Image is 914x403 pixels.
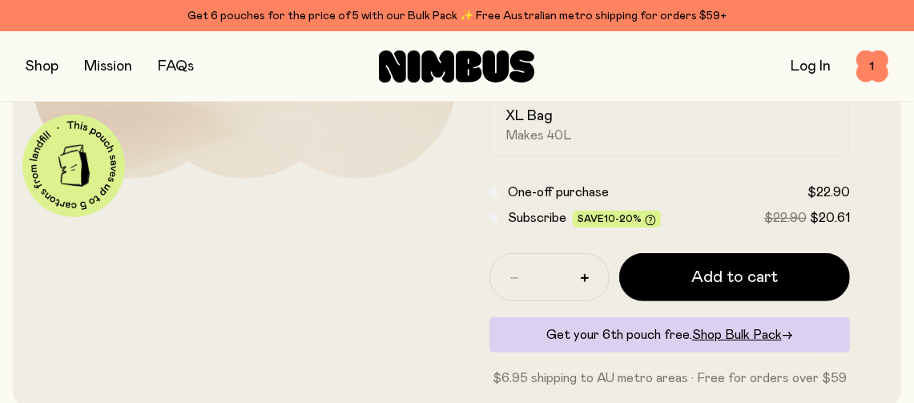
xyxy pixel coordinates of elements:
button: 1 [856,50,888,83]
a: Log In [791,59,831,74]
div: Get your 6th pouch free. [489,317,851,353]
span: $20.61 [810,212,850,224]
span: $22.90 [807,186,850,199]
span: Makes 40L [506,127,573,143]
span: 10-20% [604,214,642,224]
span: One-off purchase [508,186,609,199]
div: Get 6 pouches for the price of 5 with our Bulk Pack ✨ Free Australian metro shipping for orders $59+ [26,6,888,26]
a: FAQs [158,59,194,74]
h2: XL Bag [506,107,554,126]
span: $22.90 [764,212,807,224]
p: $6.95 shipping to AU metro areas · Free for orders over $59 [489,369,851,388]
span: Add to cart [691,266,778,288]
a: Shop Bulk Pack→ [692,328,793,341]
a: Mission [84,59,132,74]
span: Save [578,214,656,226]
button: Add to cart [619,253,851,301]
span: Shop Bulk Pack [692,328,782,341]
span: Subscribe [508,212,566,224]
